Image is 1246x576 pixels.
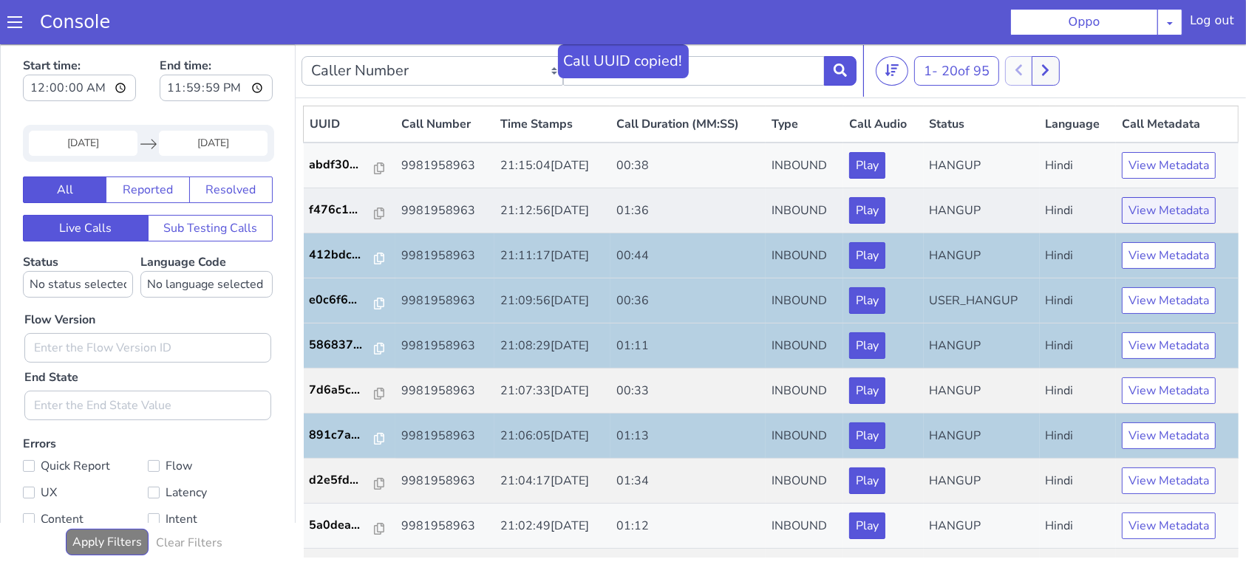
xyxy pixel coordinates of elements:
[1010,9,1158,35] button: Oppo
[23,438,148,459] label: UX
[494,234,610,279] td: 21:09:56[DATE]
[924,189,1040,234] td: HANGUP
[610,279,766,324] td: 01:11
[1122,468,1216,495] button: View Metadata
[849,288,885,315] button: Play
[1122,153,1216,179] button: View Metadata
[494,414,610,459] td: 21:04:17[DATE]
[924,504,1040,549] td: HANGUP
[23,210,133,253] label: Status
[310,292,375,309] p: 586837...
[766,62,843,99] th: Type
[148,438,273,459] label: Latency
[22,12,128,32] a: Console
[310,112,390,129] a: abdf30...
[494,504,610,549] td: 21:02:04[DATE]
[23,171,149,197] button: Live Calls
[1116,62,1238,99] th: Call Metadata
[159,86,268,112] input: End Date
[310,427,390,445] a: d2e5fd...
[140,227,273,253] select: Language Code
[395,189,494,234] td: 9981958963
[610,414,766,459] td: 01:34
[1040,144,1117,189] td: Hindi
[160,8,273,61] label: End time:
[23,464,148,485] label: Content
[395,324,494,369] td: 9981958963
[766,98,843,144] td: INBOUND
[23,391,273,541] label: Errors
[924,98,1040,144] td: HANGUP
[610,324,766,369] td: 00:33
[610,62,766,99] th: Call Duration (MM:SS)
[1122,378,1216,405] button: View Metadata
[914,12,999,41] button: 1- 20of 95
[610,189,766,234] td: 00:44
[310,202,390,219] a: 412bdc...
[766,459,843,504] td: INBOUND
[310,382,390,400] a: 891c7a...
[395,62,494,99] th: Call Number
[148,171,273,197] button: Sub Testing Calls
[1040,414,1117,459] td: Hindi
[156,492,222,506] h6: Clear Filters
[849,153,885,179] button: Play
[23,411,148,432] label: Quick Report
[1122,333,1216,360] button: View Metadata
[1040,369,1117,414] td: Hindi
[1040,234,1117,279] td: Hindi
[29,86,137,112] input: Start Date
[1040,98,1117,144] td: Hindi
[310,247,390,264] a: e0c6f6...
[24,289,271,318] input: Enter the Flow Version ID
[766,414,843,459] td: INBOUND
[395,279,494,324] td: 9981958963
[849,198,885,224] button: Play
[494,98,610,144] td: 21:15:04[DATE]
[310,157,375,174] p: f476c1...
[494,369,610,414] td: 21:06:05[DATE]
[924,324,1040,369] td: HANGUP
[395,98,494,144] td: 9981958963
[1040,459,1117,504] td: Hindi
[310,382,375,400] p: 891c7a...
[766,504,843,549] td: INBOUND
[310,472,375,490] p: 5a0dea...
[1190,12,1234,35] div: Log out
[766,144,843,189] td: INBOUND
[310,157,390,174] a: f476c1...
[310,112,375,129] p: abdf30...
[140,210,273,253] label: Language Code
[849,108,885,134] button: Play
[924,234,1040,279] td: USER_HANGUP
[106,132,189,159] button: Reported
[924,62,1040,99] th: Status
[304,62,396,99] th: UUID
[494,189,610,234] td: 21:11:17[DATE]
[610,504,766,549] td: 00:30
[23,132,106,159] button: All
[23,227,133,253] select: Status
[310,337,375,354] p: 7d6a5c...
[310,202,375,219] p: 412bdc...
[66,484,149,511] button: Apply Filters
[1122,108,1216,134] button: View Metadata
[1040,279,1117,324] td: Hindi
[395,234,494,279] td: 9981958963
[766,369,843,414] td: INBOUND
[494,459,610,504] td: 21:02:49[DATE]
[148,411,273,432] label: Flow
[1040,324,1117,369] td: Hindi
[924,414,1040,459] td: HANGUP
[310,292,390,309] a: 586837...
[310,472,390,490] a: 5a0dea...
[189,132,273,159] button: Resolved
[766,189,843,234] td: INBOUND
[849,378,885,405] button: Play
[766,234,843,279] td: INBOUND
[610,234,766,279] td: 00:36
[849,468,885,495] button: Play
[924,279,1040,324] td: HANGUP
[849,423,885,450] button: Play
[849,333,885,360] button: Play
